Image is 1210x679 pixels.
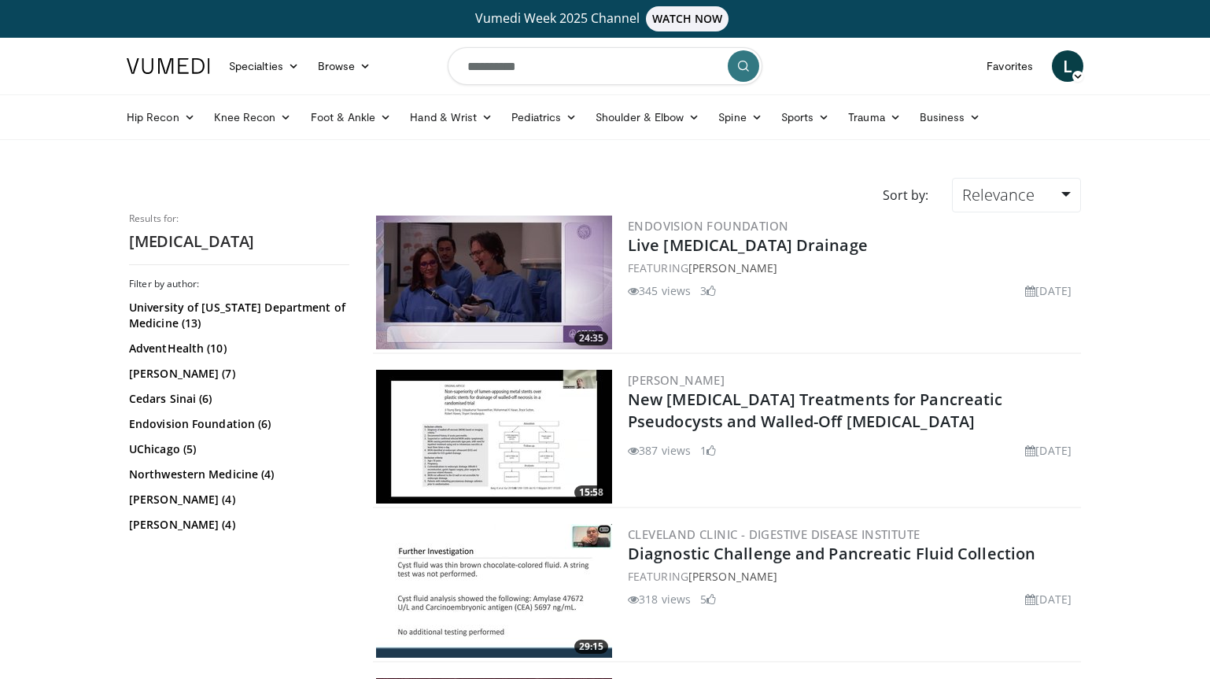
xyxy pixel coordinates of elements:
li: [DATE] [1025,442,1072,459]
a: Endovision Foundation [628,218,788,234]
li: 387 views [628,442,691,459]
a: University of [US_STATE] Department of Medicine (13) [129,300,345,331]
a: Hand & Wrist [400,101,502,133]
a: New [MEDICAL_DATA] Treatments for Pancreatic Pseudocysts and Walled-Off [MEDICAL_DATA] [628,389,1002,432]
a: [PERSON_NAME] (4) [129,492,345,507]
a: Cedars Sinai (6) [129,391,345,407]
a: Knee Recon [205,101,301,133]
a: Favorites [977,50,1042,82]
a: Cleveland Clinic - Digestive Disease Institute [628,526,920,542]
a: [PERSON_NAME] [688,569,777,584]
p: Results for: [129,212,349,225]
li: [DATE] [1025,282,1072,299]
a: [PERSON_NAME] [688,260,777,275]
a: Business [910,101,991,133]
input: Search topics, interventions [448,47,762,85]
div: FEATURING [628,568,1078,585]
a: Pediatrics [502,101,586,133]
a: Northwestern Medicine (4) [129,467,345,482]
a: [PERSON_NAME] (7) [129,366,345,382]
a: Relevance [952,178,1081,212]
li: [DATE] [1025,591,1072,607]
img: VuMedi Logo [127,58,210,74]
span: 15:58 [574,485,608,500]
li: 1 [700,442,716,459]
h3: Filter by author: [129,278,349,290]
img: 33b7cc7e-c320-45c9-ac09-a9c295020d3d.300x170_q85_crop-smart_upscale.jpg [376,216,612,349]
li: 345 views [628,282,691,299]
a: Browse [308,50,381,82]
a: Specialties [219,50,308,82]
a: Foot & Ankle [301,101,401,133]
a: Live [MEDICAL_DATA] Drainage [628,234,868,256]
a: Shoulder & Elbow [586,101,709,133]
span: 24:35 [574,331,608,345]
a: Hip Recon [117,101,205,133]
li: 318 views [628,591,691,607]
a: Endovision Foundation (6) [129,416,345,432]
span: Relevance [962,184,1035,205]
a: UChicago (5) [129,441,345,457]
div: Sort by: [871,178,940,212]
a: 15:58 [376,370,612,504]
a: 24:35 [376,216,612,349]
img: 7a1cb544-669a-4e07-9a7a-1466b74f52a8.300x170_q85_crop-smart_upscale.jpg [376,524,612,658]
li: 3 [700,282,716,299]
img: 721ee120-61e9-4c21-a6e0-3d732bd3bb01.300x170_q85_crop-smart_upscale.jpg [376,370,612,504]
a: Trauma [839,101,910,133]
span: WATCH NOW [646,6,729,31]
a: Diagnostic Challenge and Pancreatic Fluid Collection [628,543,1035,564]
a: [PERSON_NAME] (4) [129,517,345,533]
a: Sports [772,101,839,133]
h2: [MEDICAL_DATA] [129,231,349,252]
a: [PERSON_NAME] [628,372,725,388]
a: 29:15 [376,524,612,658]
a: Vumedi Week 2025 ChannelWATCH NOW [129,6,1081,31]
a: Spine [709,101,771,133]
div: FEATURING [628,260,1078,276]
a: L [1052,50,1083,82]
span: 29:15 [574,640,608,654]
li: 5 [700,591,716,607]
a: AdventHealth (10) [129,341,345,356]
